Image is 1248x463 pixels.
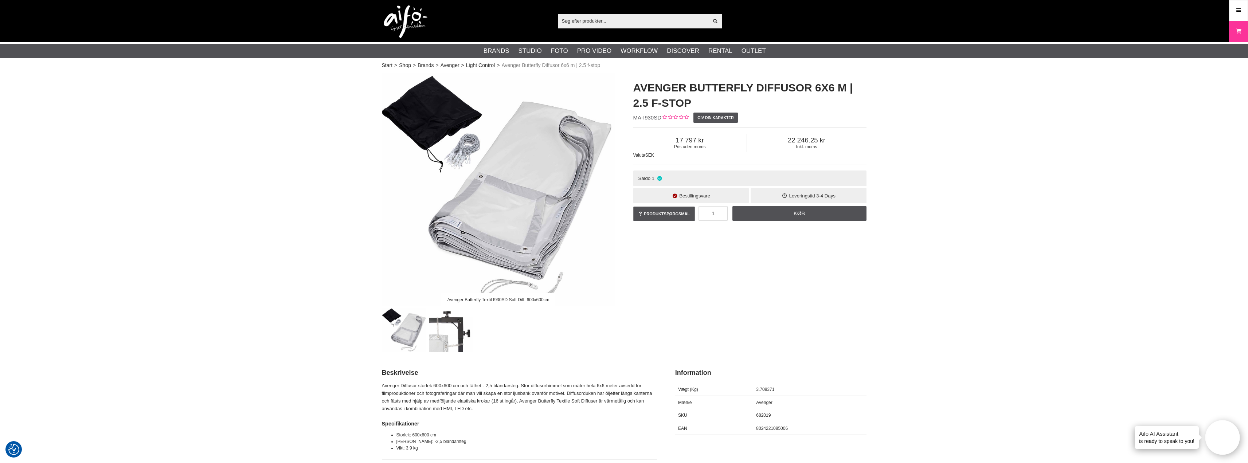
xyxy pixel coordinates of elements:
span: > [413,62,416,69]
i: På lager [656,176,662,181]
span: SEK [645,153,654,158]
input: Søg efter produkter... [558,15,709,26]
a: Køb [732,206,866,221]
a: Light Control [466,62,495,69]
h2: Beskrivelse [382,368,657,377]
h2: Information [675,368,866,377]
div: Kundebed&#248;mmelse: 0 [661,114,689,122]
a: Foto [551,46,568,56]
a: Start [382,62,393,69]
span: SKU [678,413,687,418]
span: MA-I930SD [633,114,662,121]
a: Pro Video [577,46,611,56]
li: [PERSON_NAME]: -2,5 bländarsteg [396,438,657,445]
div: is ready to speak to you! [1135,426,1199,449]
span: Vægt (Kg) [678,387,698,392]
h1: Avenger Butterfly Diffusor 6x6 m | 2.5 f-stop [633,80,866,111]
a: Outlet [742,46,766,56]
span: Pris uden moms [633,144,747,149]
span: Inkl. moms [747,144,866,149]
span: 3-4 Days [816,193,836,199]
span: > [497,62,500,69]
span: EAN [678,426,687,431]
h4: Specifikationer [382,420,657,427]
span: 22 246.25 [747,136,866,144]
a: Giv din karakter [693,113,738,123]
p: Avenger Diffusor storlek 600x600 cm och täthet - 2,5 bländarsteg. Stor diffusorhimmel som mäter h... [382,382,657,412]
div: Avenger Butterfly Textil I930SD Soft Diff. 600x600cm [441,293,555,306]
span: Valuta [633,153,645,158]
span: > [461,62,464,69]
img: Avenger Butterfly Textil I930SD Soft Diff. 600x600cm [382,73,615,306]
a: Rental [708,46,732,56]
a: Produktspørgsmål [633,207,695,221]
a: Brands [484,46,509,56]
a: Discover [667,46,699,56]
span: 8024221085006 [756,426,788,431]
span: Leveringstid [789,193,815,199]
span: 17 797 [633,136,747,144]
img: logo.png [384,5,427,38]
span: > [436,62,439,69]
span: Avenger Butterfly Diffusor 6x6 m | 2.5 f-stop [501,62,600,69]
img: Avenger Butterfly Textil I930SD Soft Diff. 600x600cm [382,308,426,352]
span: Avenger [756,400,772,405]
button: Samtykkepræferencer [8,443,19,456]
span: 682019 [756,413,771,418]
a: Avenger [441,62,459,69]
span: Mærke [678,400,692,405]
span: > [394,62,397,69]
li: Storlek: 600x600 cm [396,432,657,438]
img: Revisit consent button [8,444,19,455]
a: Workflow [621,46,658,56]
span: Bestillingsvare [679,193,710,199]
span: 1 [652,176,654,181]
img: Montering mot ram (ram ingår ej) [429,308,473,352]
a: Studio [519,46,542,56]
li: Vikt: 3,9 kg [396,445,657,451]
a: Brands [418,62,434,69]
span: 3.708371 [756,387,774,392]
h4: Aifo AI Assistant [1139,430,1194,438]
span: Saldo [638,176,650,181]
a: Shop [399,62,411,69]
